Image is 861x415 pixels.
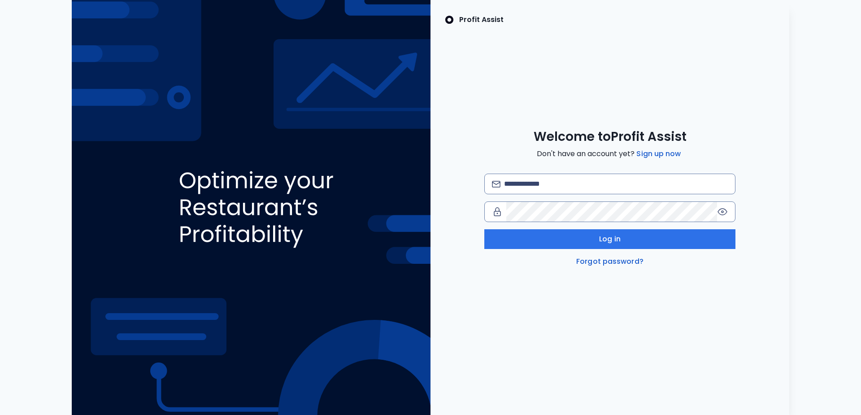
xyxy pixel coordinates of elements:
[484,229,735,249] button: Log in
[635,149,683,159] a: Sign up now
[537,149,683,159] span: Don't have an account yet?
[492,181,500,188] img: email
[599,234,621,245] span: Log in
[574,256,645,267] a: Forgot password?
[459,14,504,25] p: Profit Assist
[534,129,687,145] span: Welcome to Profit Assist
[445,14,454,25] img: SpotOn Logo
